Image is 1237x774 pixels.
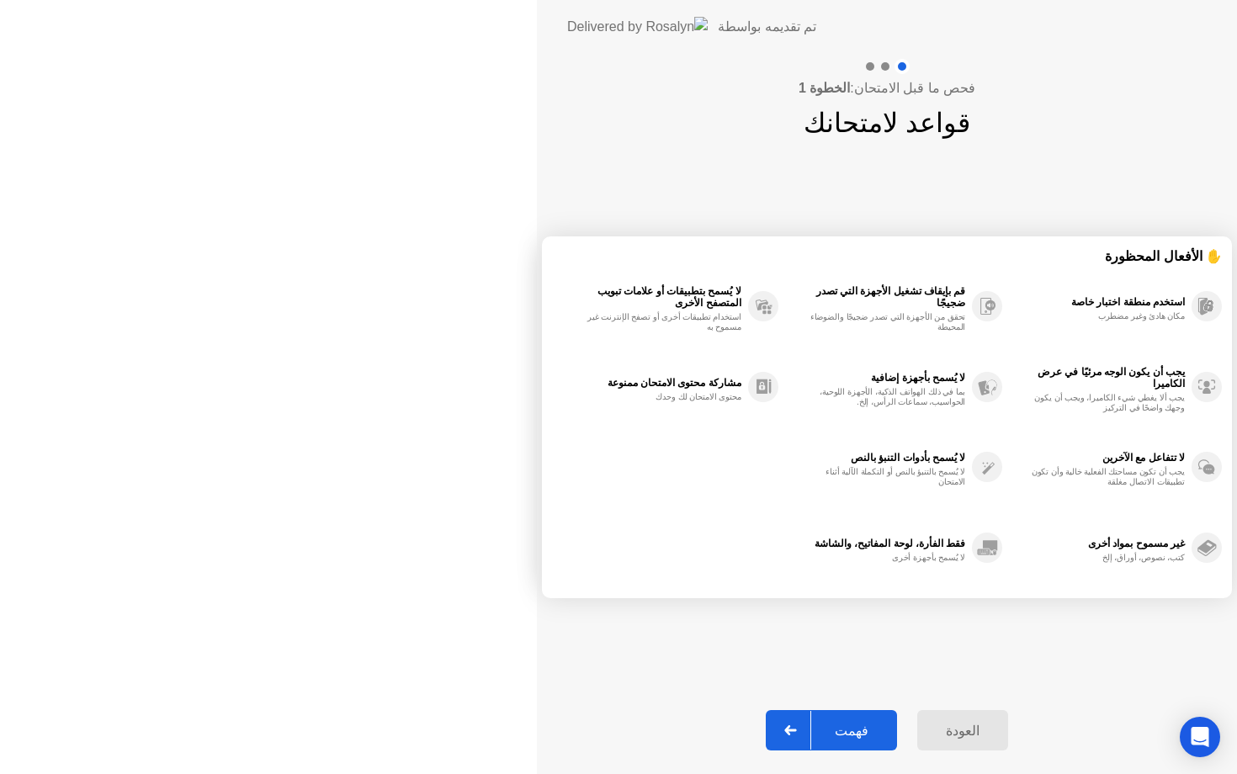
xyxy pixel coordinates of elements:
[766,710,897,750] button: فهمت
[787,452,966,464] div: لا يُسمح بأدوات التنبؤ بالنص
[552,247,1222,266] div: ✋ الأفعال المحظورة
[1026,553,1185,563] div: كتب، نصوص، أوراق، إلخ
[806,312,965,332] div: تحقق من الأجهزة التي تصدر ضجيجًا والضوضاء المحيطة
[806,387,965,407] div: بما في ذلك الهواتف الذكية، الأجهزة اللوحية، الحواسيب، سماعات الرأس، إلخ.
[1026,467,1185,487] div: يجب أن تكون مساحتك الفعلية خالية وأن تكون تطبيقات الاتصال مغلقة
[799,78,975,98] h4: فحص ما قبل الامتحان:
[1011,366,1185,390] div: يجب أن يكون الوجه مرئيًا في عرض الكاميرا
[1026,393,1185,413] div: يجب ألا يغطي شيء الكاميرا، ويجب أن يكون وجهك واضحًا في التركيز
[917,710,1008,750] button: العودة
[787,372,966,384] div: لا يُسمح بأجهزة إضافية
[787,538,966,549] div: فقط الفأرة، لوحة المفاتيح، والشاشة
[1011,452,1185,464] div: لا تتفاعل مع الآخرين
[1180,717,1220,757] div: Open Intercom Messenger
[567,17,708,36] img: Delivered by Rosalyn
[718,17,816,37] div: تم تقديمه بواسطة
[804,103,970,143] h1: قواعد لامتحانك
[806,467,965,487] div: لا يُسمح بالتنبؤ بالنص أو التكملة الآلية أثناء الامتحان
[811,723,892,739] div: فهمت
[1011,296,1185,308] div: استخدم منطقة اختبار خاصة
[1011,538,1185,549] div: غير مسموح بمواد أخرى
[1026,311,1185,321] div: مكان هادئ وغير مضطرب
[787,285,966,309] div: قم بإيقاف تشغيل الأجهزة التي تصدر ضجيجًا
[560,285,741,309] div: لا يُسمح بتطبيقات أو علامات تبويب المتصفح الأخرى
[922,723,1003,739] div: العودة
[560,377,741,389] div: مشاركة محتوى الامتحان ممنوعة
[582,392,741,402] div: محتوى الامتحان لك وحدك
[582,312,741,332] div: استخدام تطبيقات أخرى أو تصفح الإنترنت غير مسموح به
[806,553,965,563] div: لا يُسمح بأجهزة أخرى
[799,81,850,95] b: الخطوة 1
